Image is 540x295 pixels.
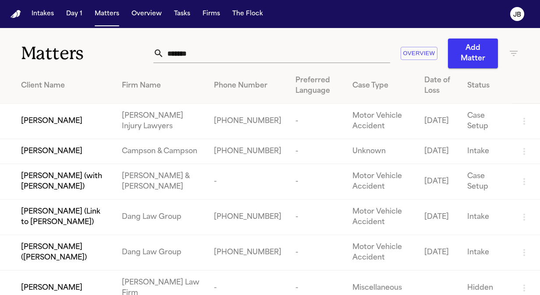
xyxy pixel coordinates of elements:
[467,81,505,91] div: Status
[417,235,460,270] td: [DATE]
[352,81,410,91] div: Case Type
[417,200,460,235] td: [DATE]
[288,164,346,200] td: -
[199,6,224,22] button: Firms
[21,146,82,157] span: [PERSON_NAME]
[21,283,82,293] span: [PERSON_NAME]
[207,104,288,139] td: [PHONE_NUMBER]
[417,139,460,164] td: [DATE]
[345,235,417,270] td: Motor Vehicle Accident
[115,164,207,200] td: [PERSON_NAME] & [PERSON_NAME]
[417,104,460,139] td: [DATE]
[288,235,346,270] td: -
[460,104,512,139] td: Case Setup
[115,104,207,139] td: [PERSON_NAME] Injury Lawyers
[11,10,21,18] img: Finch Logo
[288,200,346,235] td: -
[21,42,153,64] h1: Matters
[28,6,57,22] button: Intakes
[229,6,266,22] button: The Flock
[207,200,288,235] td: [PHONE_NUMBER]
[345,139,417,164] td: Unknown
[128,6,165,22] button: Overview
[214,81,281,91] div: Phone Number
[207,235,288,270] td: [PHONE_NUMBER]
[21,207,108,228] span: [PERSON_NAME] (Link to [PERSON_NAME])
[63,6,86,22] button: Day 1
[115,139,207,164] td: Campson & Campson
[21,242,108,263] span: [PERSON_NAME] ([PERSON_NAME])
[345,104,417,139] td: Motor Vehicle Accident
[21,171,108,192] span: [PERSON_NAME] (with [PERSON_NAME])
[207,139,288,164] td: [PHONE_NUMBER]
[288,104,346,139] td: -
[424,75,453,96] div: Date of Loss
[171,6,194,22] button: Tasks
[21,116,82,126] span: [PERSON_NAME]
[345,164,417,200] td: Motor Vehicle Accident
[460,164,512,200] td: Case Setup
[115,235,207,270] td: Dang Law Group
[207,164,288,200] td: -
[122,81,200,91] div: Firm Name
[21,81,108,91] div: Client Name
[295,75,339,96] div: Preferred Language
[11,10,21,18] a: Home
[115,200,207,235] td: Dang Law Group
[401,47,437,60] button: Overview
[417,164,460,200] td: [DATE]
[460,200,512,235] td: Intake
[345,200,417,235] td: Motor Vehicle Accident
[91,6,123,22] button: Matters
[460,139,512,164] td: Intake
[460,235,512,270] td: Intake
[448,39,498,68] button: Add Matter
[288,139,346,164] td: -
